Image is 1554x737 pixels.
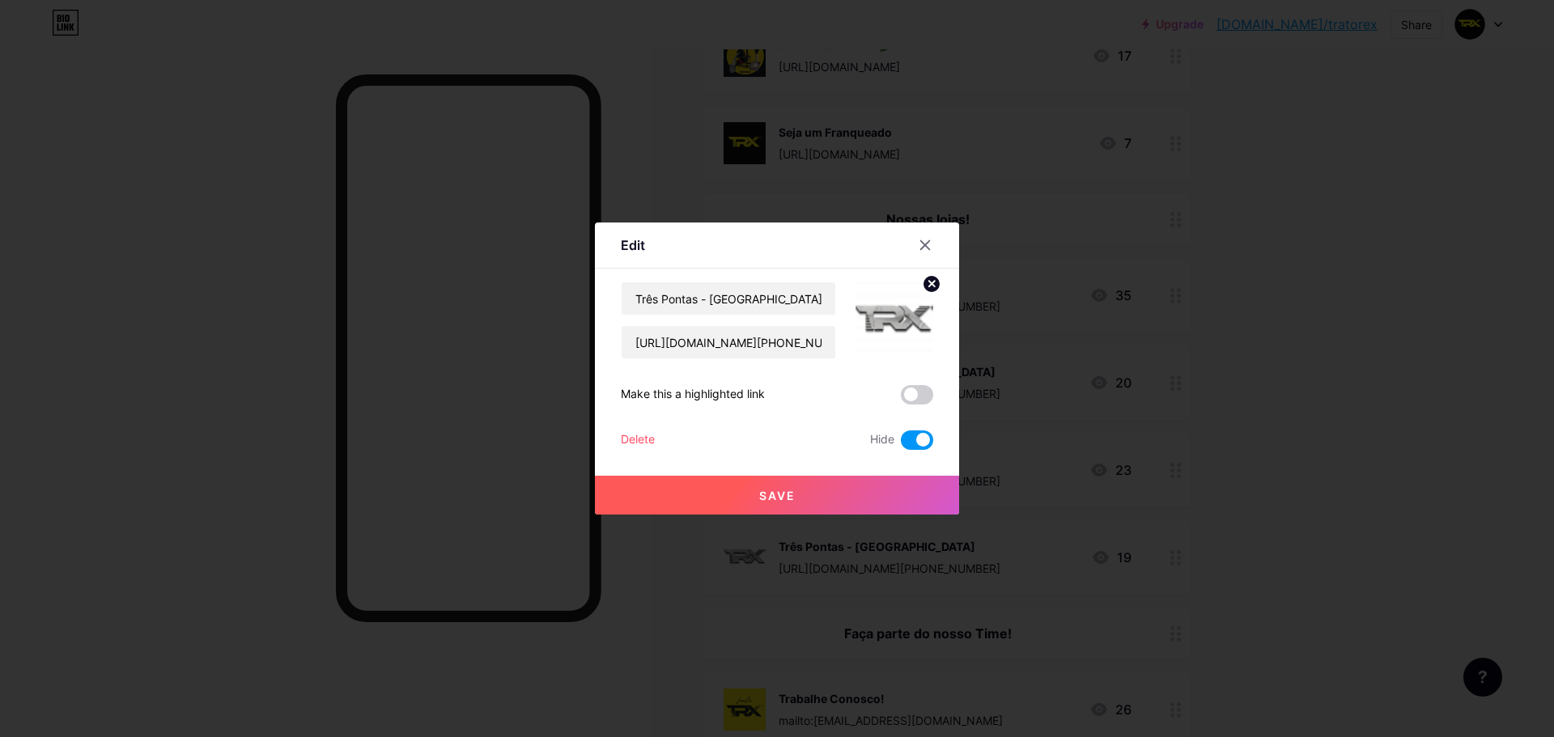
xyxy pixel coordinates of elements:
span: Hide [870,430,894,450]
input: Title [622,282,835,315]
img: link_thumbnail [856,282,933,359]
input: URL [622,326,835,358]
button: Save [595,476,959,515]
div: Edit [621,235,645,255]
span: Save [759,489,796,502]
div: Make this a highlighted link [621,385,765,405]
div: Delete [621,430,655,450]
